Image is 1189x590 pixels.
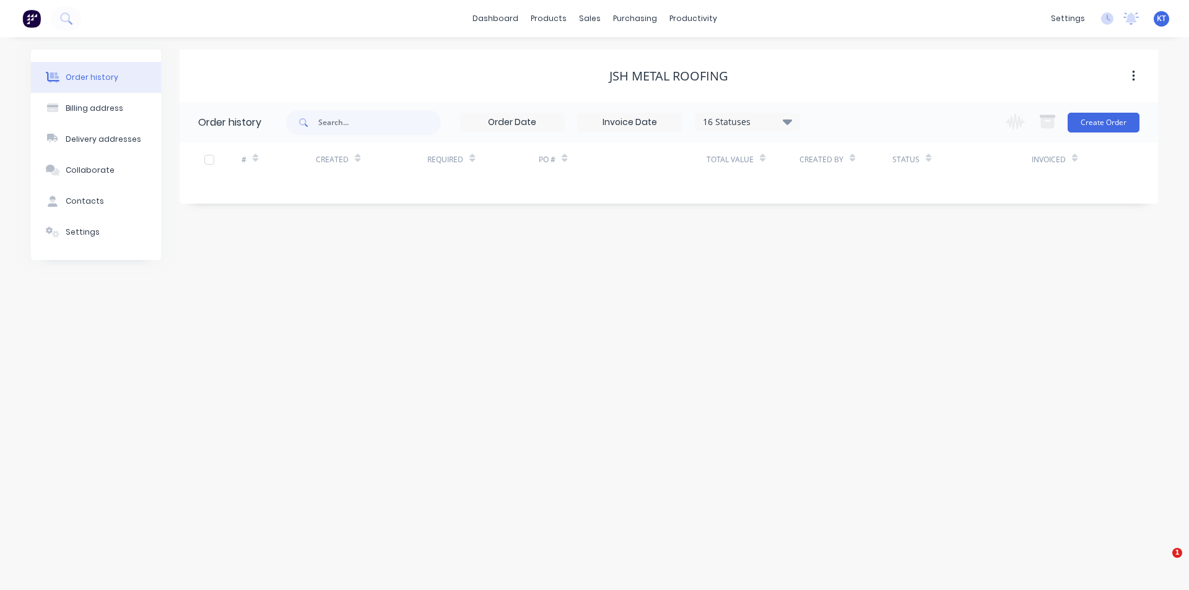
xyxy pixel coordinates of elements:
button: Create Order [1068,113,1139,132]
input: Search... [318,110,441,135]
div: Settings [66,227,100,238]
div: purchasing [607,9,663,28]
div: Invoiced [1032,154,1066,165]
div: PO # [539,154,555,165]
iframe: Intercom live chat [1147,548,1177,578]
div: # [242,154,246,165]
span: KT [1157,13,1166,24]
div: Contacts [66,196,104,207]
div: JSH Metal Roofing [609,69,728,84]
input: Invoice Date [578,113,682,132]
div: products [525,9,573,28]
img: Factory [22,9,41,28]
div: # [242,142,316,176]
a: dashboard [466,9,525,28]
div: PO # [539,142,706,176]
button: Billing address [31,93,161,124]
input: Order Date [460,113,564,132]
div: Delivery addresses [66,134,141,145]
div: Total Value [707,142,799,176]
button: Delivery addresses [31,124,161,155]
div: Created By [799,154,843,165]
div: productivity [663,9,723,28]
div: Required [427,142,539,176]
div: Created [316,154,349,165]
div: Billing address [66,103,123,114]
div: Status [892,154,920,165]
div: Collaborate [66,165,115,176]
div: sales [573,9,607,28]
div: Created [316,142,427,176]
div: 16 Statuses [695,115,799,129]
button: Contacts [31,186,161,217]
button: Settings [31,217,161,248]
div: Status [892,142,1032,176]
button: Order history [31,62,161,93]
div: Order history [198,115,261,130]
div: Total Value [707,154,754,165]
div: Invoiced [1032,142,1106,176]
div: Required [427,154,463,165]
div: Created By [799,142,892,176]
div: Order history [66,72,118,83]
button: Collaborate [31,155,161,186]
div: settings [1045,9,1091,28]
span: 1 [1172,548,1182,558]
